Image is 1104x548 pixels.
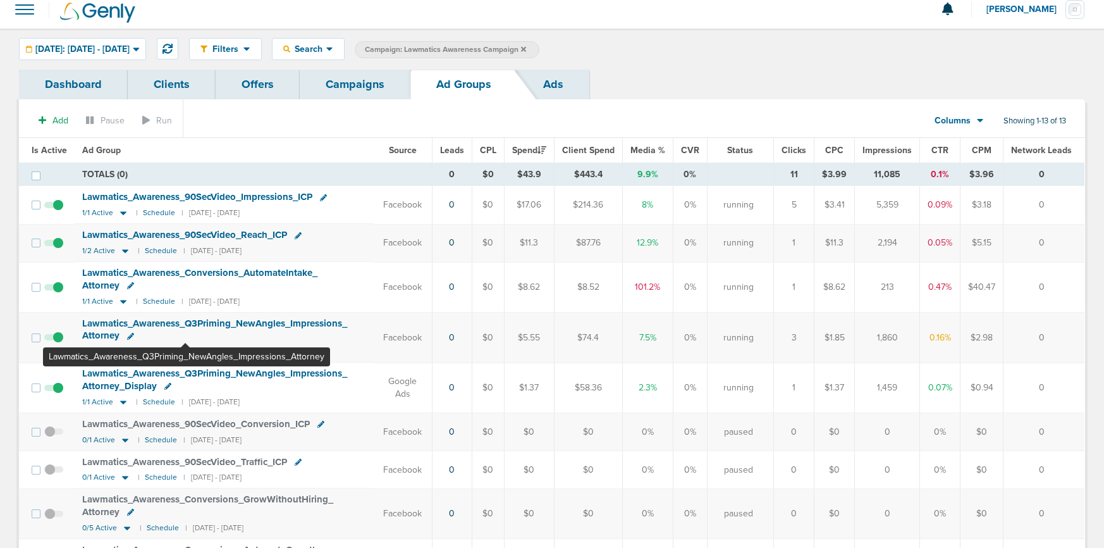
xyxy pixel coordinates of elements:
[138,246,138,256] small: |
[472,413,504,451] td: $0
[185,523,243,533] small: | [DATE] - [DATE]
[774,313,814,363] td: 3
[82,397,113,407] span: 1/1 Active
[814,489,855,539] td: $0
[972,145,991,156] span: CPM
[138,435,138,445] small: |
[128,70,216,99] a: Clients
[410,70,517,99] a: Ad Groups
[136,397,137,407] small: |
[136,208,137,218] small: |
[814,163,855,186] td: $3.99
[673,262,707,312] td: 0%
[554,363,622,413] td: $58.36
[136,347,137,356] small: |
[622,262,673,312] td: 101.2%
[512,145,546,156] span: Spend
[1003,224,1085,262] td: 0
[782,145,806,156] span: Clicks
[554,163,622,186] td: $443.4
[82,191,312,202] span: Lawmatics_ Awareness_ 90SecVideo_ Impressions_ ICP
[1003,363,1085,413] td: 0
[774,262,814,312] td: 1
[374,262,432,312] td: Facebook
[82,456,287,468] span: Lawmatics_ Awareness_ 90SecVideo_ Traffic_ ICP
[630,145,665,156] span: Media %
[1003,313,1085,363] td: 0
[19,70,128,99] a: Dashboard
[920,413,960,451] td: 0%
[814,313,855,363] td: $1.85
[920,489,960,539] td: 0%
[622,451,673,489] td: 0%
[723,199,754,211] span: running
[774,489,814,539] td: 0
[82,473,115,482] span: 0/1 Active
[673,163,707,186] td: 0%
[432,163,472,186] td: 0
[449,332,455,343] a: 0
[814,262,855,312] td: $8.62
[60,3,135,23] img: Genly
[216,70,300,99] a: Offers
[723,332,754,344] span: running
[931,145,948,156] span: CTR
[855,224,920,262] td: 2,194
[960,413,1003,451] td: $0
[82,347,113,356] span: 1/1 Active
[673,186,707,224] td: 0%
[1003,451,1085,489] td: 0
[145,246,177,256] small: Schedule
[143,347,175,356] small: Schedule
[143,297,175,306] small: Schedule
[554,489,622,539] td: $0
[374,313,432,363] td: Facebook
[82,523,117,533] span: 0/5 Active
[181,347,240,356] small: | [DATE] - [DATE]
[183,435,242,445] small: | [DATE] - [DATE]
[727,145,753,156] span: Status
[1003,413,1085,451] td: 0
[920,163,960,186] td: 0.1%
[143,208,175,218] small: Schedule
[960,186,1003,224] td: $3.18
[920,186,960,224] td: 0.09%
[855,489,920,539] td: 0
[82,494,333,518] span: Lawmatics_ Awareness_ Conversions_ GrowWithoutHiring_ Attorney
[774,163,814,186] td: 11
[724,426,753,439] span: paused
[504,363,554,413] td: $1.37
[449,508,455,519] a: 0
[774,363,814,413] td: 1
[673,451,707,489] td: 0%
[1003,262,1085,312] td: 0
[673,413,707,451] td: 0%
[855,163,920,186] td: 11,085
[472,224,504,262] td: $0
[960,489,1003,539] td: $0
[622,363,673,413] td: 2.3%
[673,489,707,539] td: 0%
[300,70,410,99] a: Campaigns
[986,5,1065,14] span: [PERSON_NAME]
[449,199,455,210] a: 0
[290,44,326,54] span: Search
[920,451,960,489] td: 0%
[920,363,960,413] td: 0.07%
[935,115,971,127] span: Columns
[774,451,814,489] td: 0
[724,464,753,476] span: paused
[554,224,622,262] td: $87.76
[960,163,1003,186] td: $3.96
[472,262,504,312] td: $0
[145,435,177,445] small: Schedule
[504,489,554,539] td: $0
[622,163,673,186] td: 9.9%
[681,145,699,156] span: CVR
[374,451,432,489] td: Facebook
[374,363,432,413] td: Google Ads
[52,115,68,126] span: Add
[143,397,175,407] small: Schedule
[622,313,673,363] td: 7.5%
